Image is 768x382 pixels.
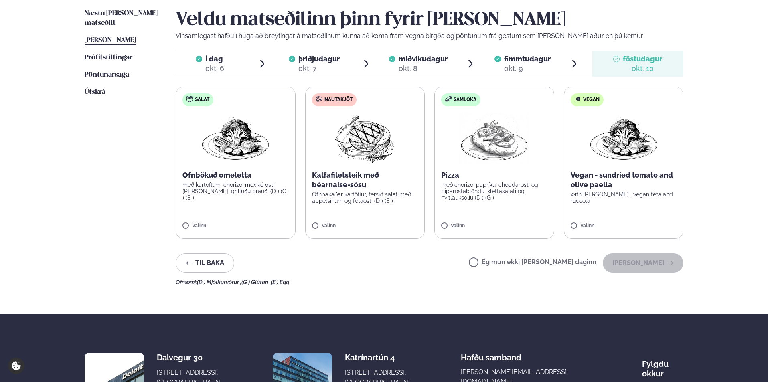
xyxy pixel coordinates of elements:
[195,97,209,103] span: Salat
[85,37,136,44] span: [PERSON_NAME]
[571,191,677,204] p: with [PERSON_NAME] , vegan feta and ruccola
[85,9,160,28] a: Næstu [PERSON_NAME] matseðill
[176,9,683,31] h2: Veldu matseðilinn þinn fyrir [PERSON_NAME]
[312,191,418,204] p: Ofnbakaðar kartöflur, ferskt salat með appelsínum og fetaosti (D ) (E )
[316,96,322,102] img: beef.svg
[197,279,241,285] span: (D ) Mjólkurvörur ,
[85,70,129,80] a: Pöntunarsaga
[85,89,105,95] span: Útskrá
[182,182,289,201] p: með kartöflum, chorizo, mexíkó osti [PERSON_NAME], grilluðu brauði (D ) (G ) (E )
[186,96,193,102] img: salad.svg
[85,54,132,61] span: Prófílstillingar
[623,55,662,63] span: föstudagur
[200,113,271,164] img: Vegan.png
[176,31,683,41] p: Vinsamlegast hafðu í huga að breytingar á matseðlinum kunna að koma fram vegna birgða og pöntunum...
[441,170,547,180] p: Pizza
[182,170,289,180] p: Ofnbökuð omeletta
[176,279,683,285] div: Ofnæmi:
[504,64,551,73] div: okt. 9
[176,253,234,273] button: Til baka
[8,358,24,374] a: Cookie settings
[399,55,448,63] span: miðvikudagur
[575,96,581,102] img: Vegan.svg
[445,96,452,102] img: sandwich-new-16px.svg
[85,10,158,26] span: Næstu [PERSON_NAME] matseðill
[298,55,340,63] span: þriðjudagur
[583,97,600,103] span: Vegan
[623,64,662,73] div: okt. 10
[298,64,340,73] div: okt. 7
[85,36,136,45] a: [PERSON_NAME]
[85,53,132,63] a: Prófílstillingar
[504,55,551,63] span: fimmtudagur
[312,170,418,190] p: Kalfafiletsteik með béarnaise-sósu
[85,71,129,78] span: Pöntunarsaga
[205,54,224,64] span: Í dag
[345,353,409,362] div: Katrínartún 4
[85,87,105,97] a: Útskrá
[459,113,529,164] img: Pizza-Bread.png
[441,182,547,201] p: með chorizo, papríku, cheddarosti og piparostablöndu, klettasalati og hvítlauksolíu (D ) (G )
[461,346,521,362] span: Hafðu samband
[603,253,683,273] button: [PERSON_NAME]
[588,113,659,164] img: Vegan.png
[241,279,271,285] span: (G ) Glúten ,
[324,97,353,103] span: Nautakjöt
[571,170,677,190] p: Vegan - sundried tomato and olive paella
[271,279,289,285] span: (E ) Egg
[399,64,448,73] div: okt. 8
[642,353,683,378] div: Fylgdu okkur
[157,353,221,362] div: Dalvegur 30
[454,97,476,103] span: Samloka
[205,64,224,73] div: okt. 6
[329,113,400,164] img: Beef-Meat.png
